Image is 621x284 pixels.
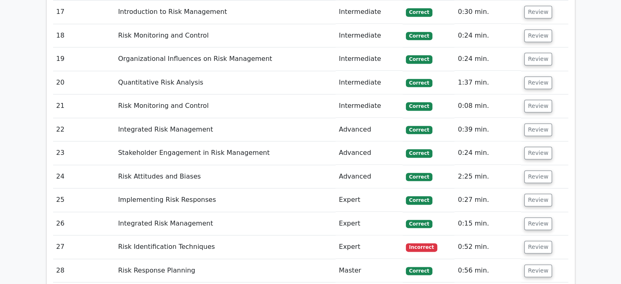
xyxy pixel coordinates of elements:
[454,259,521,282] td: 0:56 min.
[406,149,432,157] span: Correct
[406,8,432,16] span: Correct
[524,6,552,18] button: Review
[336,188,403,212] td: Expert
[406,267,432,275] span: Correct
[524,147,552,159] button: Review
[336,165,403,188] td: Advanced
[336,212,403,235] td: Expert
[53,141,115,165] td: 23
[115,0,336,24] td: Introduction to Risk Management
[454,165,521,188] td: 2:25 min.
[115,235,336,259] td: Risk Identification Techniques
[115,188,336,212] td: Implementing Risk Responses
[115,165,336,188] td: Risk Attitudes and Biases
[336,118,403,141] td: Advanced
[53,47,115,71] td: 19
[454,118,521,141] td: 0:39 min.
[454,71,521,94] td: 1:37 min.
[53,259,115,282] td: 28
[406,55,432,63] span: Correct
[53,71,115,94] td: 20
[406,196,432,204] span: Correct
[115,71,336,94] td: Quantitative Risk Analysis
[406,79,432,87] span: Correct
[524,264,552,277] button: Review
[53,188,115,212] td: 25
[406,32,432,40] span: Correct
[336,0,403,24] td: Intermediate
[454,94,521,118] td: 0:08 min.
[336,259,403,282] td: Master
[524,76,552,89] button: Review
[115,47,336,71] td: Organizational Influences on Risk Management
[454,24,521,47] td: 0:24 min.
[406,102,432,110] span: Correct
[454,188,521,212] td: 0:27 min.
[406,173,432,181] span: Correct
[336,47,403,71] td: Intermediate
[406,126,432,134] span: Correct
[115,212,336,235] td: Integrated Risk Management
[336,235,403,259] td: Expert
[115,24,336,47] td: Risk Monitoring and Control
[524,241,552,253] button: Review
[406,220,432,228] span: Correct
[115,118,336,141] td: Integrated Risk Management
[115,94,336,118] td: Risk Monitoring and Control
[53,212,115,235] td: 26
[53,165,115,188] td: 24
[454,235,521,259] td: 0:52 min.
[524,217,552,230] button: Review
[454,47,521,71] td: 0:24 min.
[454,212,521,235] td: 0:15 min.
[115,259,336,282] td: Risk Response Planning
[524,170,552,183] button: Review
[454,0,521,24] td: 0:30 min.
[115,141,336,165] td: Stakeholder Engagement in Risk Management
[524,53,552,65] button: Review
[524,194,552,206] button: Review
[454,141,521,165] td: 0:24 min.
[53,118,115,141] td: 22
[336,141,403,165] td: Advanced
[406,243,437,251] span: Incorrect
[524,123,552,136] button: Review
[336,71,403,94] td: Intermediate
[336,24,403,47] td: Intermediate
[53,94,115,118] td: 21
[53,0,115,24] td: 17
[53,235,115,259] td: 27
[336,94,403,118] td: Intermediate
[524,29,552,42] button: Review
[53,24,115,47] td: 18
[524,100,552,112] button: Review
